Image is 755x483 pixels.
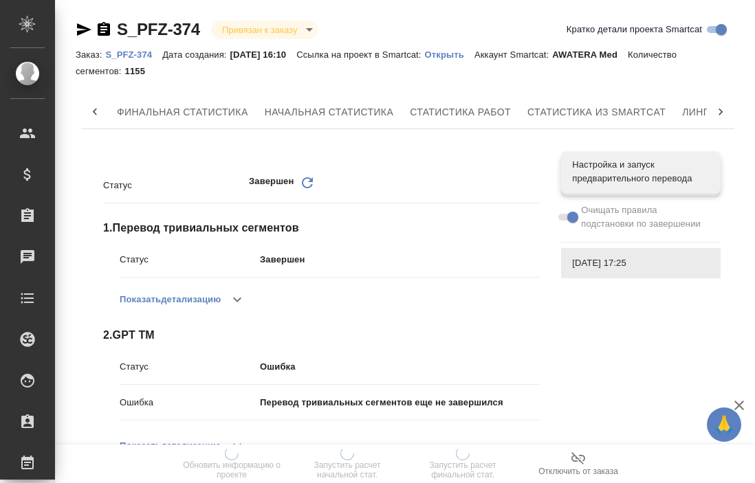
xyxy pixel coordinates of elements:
[567,23,702,36] span: Кратко детали проекта Smartcat
[103,220,540,236] span: 1 . Перевод тривиальных сегментов
[581,203,710,231] span: Очищать правила подстановки по завершении
[117,104,248,121] span: Финальная статистика
[120,429,221,462] button: Показатьдетализацию
[218,24,301,36] button: Привязан к заказу
[425,48,474,60] a: Открыть
[527,104,666,121] span: Статистика из Smartcat
[105,48,162,60] a: S_PFZ-374
[413,460,512,480] span: Запустить расчет финальной стат.
[120,360,260,374] p: Статус
[76,49,105,60] p: Заказ:
[521,445,636,483] button: Отключить от заказа
[103,327,540,344] span: 2 . GPT TM
[561,248,721,278] div: [DATE] 17:25
[405,445,521,483] button: Запустить расчет финальной стат.
[260,396,540,409] p: Перевод тривиальных сегментов еще не завершился
[298,460,397,480] span: Запустить расчет начальной стат.
[162,49,230,60] p: Дата создания:
[120,253,260,267] p: Статус
[230,49,297,60] p: [DATE] 16:10
[552,49,628,60] p: AWATERA Med
[561,151,721,192] div: Настройка и запуск предварительного перевода
[474,49,552,60] p: Аккаунт Smartcat:
[572,158,710,186] span: Настройка и запуск предварительного перевода
[120,396,260,409] p: Ошибка
[572,256,710,270] span: [DATE] 17:25
[296,49,424,60] p: Ссылка на проект в Smartcat:
[96,21,112,38] button: Скопировать ссылку
[265,104,394,121] span: Начальная статистика
[125,66,155,76] p: 1155
[260,253,540,267] p: Завершен
[117,20,200,38] a: S_PFZ-374
[707,407,741,442] button: 🙏
[249,175,294,196] p: Завершен
[76,21,92,38] button: Скопировать ссылку для ЯМессенджера
[103,179,249,192] p: Статус
[211,21,318,39] div: Привязан к заказу
[120,283,221,316] button: Показатьдетализацию
[182,460,281,480] span: Обновить информацию о проекте
[260,360,540,374] p: Ошибка
[410,104,511,121] span: Статистика работ
[289,445,405,483] button: Запустить расчет начальной стат.
[174,445,289,483] button: Обновить информацию о проекте
[538,467,618,476] span: Отключить от заказа
[712,410,736,439] span: 🙏
[105,49,162,60] p: S_PFZ-374
[425,49,474,60] p: Открыть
